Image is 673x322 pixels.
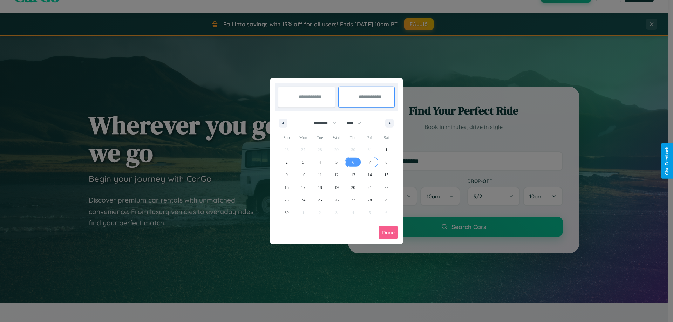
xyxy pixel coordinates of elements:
[328,194,345,206] button: 26
[334,181,339,194] span: 19
[278,132,295,143] span: Sun
[295,194,311,206] button: 24
[278,181,295,194] button: 16
[665,147,669,175] div: Give Feedback
[301,169,305,181] span: 10
[301,181,305,194] span: 17
[351,181,355,194] span: 20
[312,132,328,143] span: Tue
[351,169,355,181] span: 13
[385,156,387,169] span: 8
[278,194,295,206] button: 23
[378,194,395,206] button: 29
[368,181,372,194] span: 21
[384,169,388,181] span: 15
[285,206,289,219] span: 30
[295,132,311,143] span: Mon
[378,181,395,194] button: 22
[285,194,289,206] span: 23
[295,181,311,194] button: 17
[345,156,361,169] button: 6
[334,194,339,206] span: 26
[278,206,295,219] button: 30
[328,156,345,169] button: 5
[345,132,361,143] span: Thu
[312,194,328,206] button: 25
[312,156,328,169] button: 4
[378,169,395,181] button: 15
[368,169,372,181] span: 14
[351,194,355,206] span: 27
[368,194,372,206] span: 28
[328,169,345,181] button: 12
[295,169,311,181] button: 10
[345,194,361,206] button: 27
[286,169,288,181] span: 9
[361,132,378,143] span: Fri
[335,156,338,169] span: 5
[384,181,388,194] span: 22
[378,132,395,143] span: Sat
[319,156,321,169] span: 4
[312,181,328,194] button: 18
[312,169,328,181] button: 11
[379,226,398,239] button: Done
[361,156,378,169] button: 7
[302,156,304,169] span: 3
[361,194,378,206] button: 28
[345,181,361,194] button: 20
[385,143,387,156] span: 1
[384,194,388,206] span: 29
[318,169,322,181] span: 11
[378,143,395,156] button: 1
[285,181,289,194] span: 16
[352,156,354,169] span: 6
[345,169,361,181] button: 13
[318,181,322,194] span: 18
[295,156,311,169] button: 3
[278,169,295,181] button: 9
[378,156,395,169] button: 8
[369,156,371,169] span: 7
[361,169,378,181] button: 14
[328,181,345,194] button: 19
[286,156,288,169] span: 2
[318,194,322,206] span: 25
[328,132,345,143] span: Wed
[301,194,305,206] span: 24
[334,169,339,181] span: 12
[361,181,378,194] button: 21
[278,156,295,169] button: 2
